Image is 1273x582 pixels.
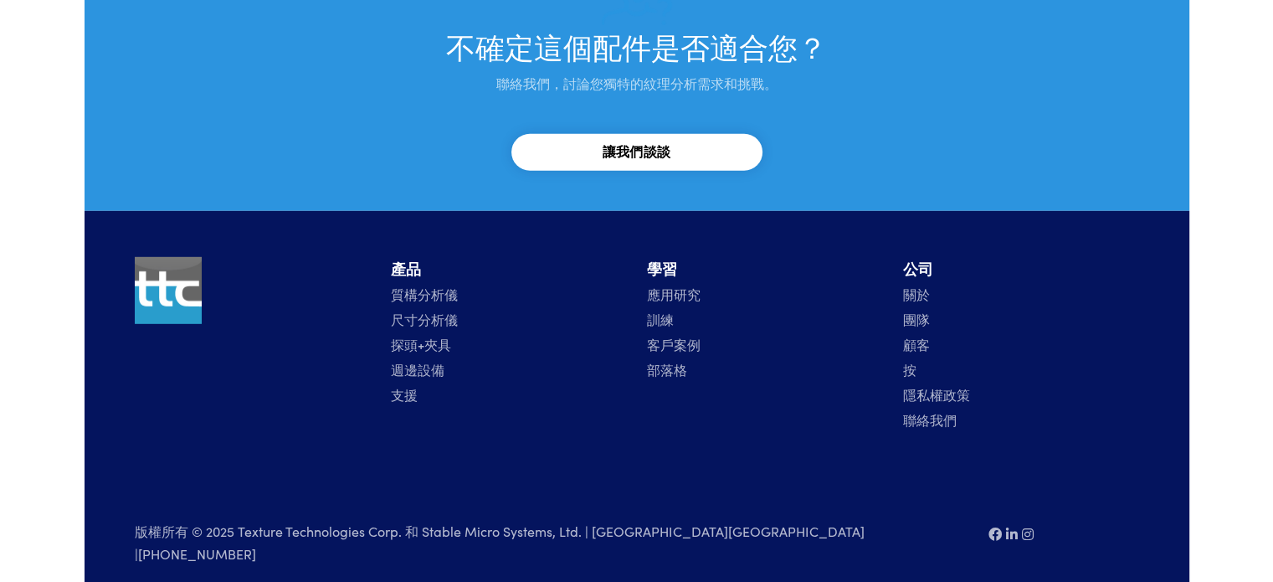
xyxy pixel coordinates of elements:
a: 部落格 [647,360,687,379]
font: 讓我們談談 [603,144,671,160]
a: 應用研究 [647,285,701,303]
a: 按 [903,360,916,379]
a: 尺寸分析儀 [391,310,458,328]
font: 學習 [647,258,677,279]
button: 讓我們談談 [511,134,762,171]
font: 不確定這個配件是否適合您？ [446,25,827,66]
font: 公司 [903,258,933,279]
a: 關於 [903,285,930,303]
a: 週邊設備 [391,360,444,379]
font: 版權所有 © 2025 Texture Technologies Corp. 和 Stable Micro Systems, Ltd. | [GEOGRAPHIC_DATA][GEOGRAPHI... [135,522,865,563]
a: 質構分析儀 [391,285,458,303]
a: 客戶案例 [647,335,701,353]
a: 隱私權政策 [903,385,970,404]
font: 聯絡我們，討論您獨特的紋理分析需求和挑戰。 [496,74,778,92]
a: 聯絡我們 [903,410,957,429]
a: 顧客 [903,335,930,353]
a: 探頭+夾具 [391,335,451,353]
img: ttc_logo_1x1_v1.0.png [135,257,202,324]
a: [PHONE_NUMBER] [138,544,256,563]
font: 產品 [391,258,421,279]
a: 訓練 [647,310,674,328]
a: 支援 [391,385,418,404]
a: 團隊 [903,310,930,328]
